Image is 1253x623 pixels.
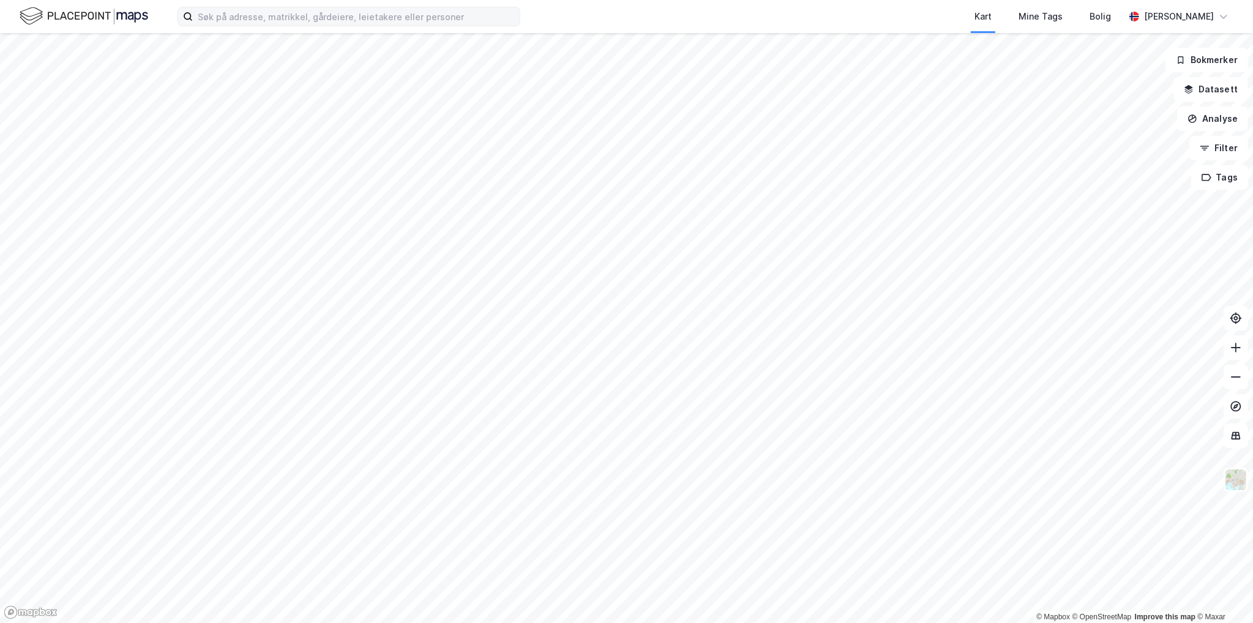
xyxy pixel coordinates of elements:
[1177,106,1248,131] button: Analyse
[1036,613,1070,621] a: Mapbox
[1191,165,1248,190] button: Tags
[974,9,992,24] div: Kart
[1019,9,1063,24] div: Mine Tags
[1072,613,1132,621] a: OpenStreetMap
[1173,77,1248,102] button: Datasett
[1192,564,1253,623] iframe: Chat Widget
[4,605,58,619] a: Mapbox homepage
[193,7,520,26] input: Søk på adresse, matrikkel, gårdeiere, leietakere eller personer
[1224,468,1247,491] img: Z
[1090,9,1111,24] div: Bolig
[1144,9,1214,24] div: [PERSON_NAME]
[20,6,148,27] img: logo.f888ab2527a4732fd821a326f86c7f29.svg
[1135,613,1195,621] a: Improve this map
[1165,48,1248,72] button: Bokmerker
[1189,136,1248,160] button: Filter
